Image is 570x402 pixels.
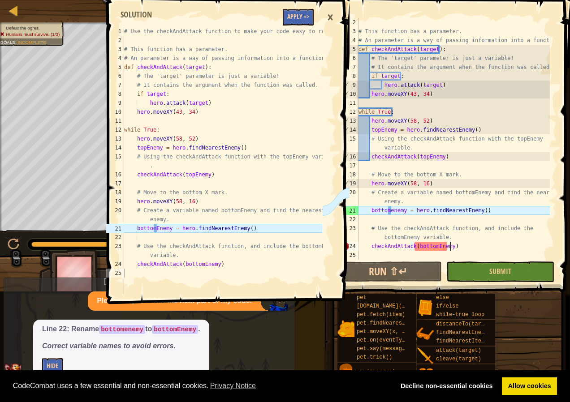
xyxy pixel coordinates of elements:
[357,303,421,309] span: [DOMAIN_NAME](enemy)
[106,45,124,54] div: 3
[6,32,60,37] span: Humans must survive. (1/3)
[106,134,124,143] div: 13
[13,379,388,393] span: CodeCombat uses a few essential and non-essential cookies.
[341,242,358,251] div: 24
[106,206,124,224] div: 20
[334,261,442,282] button: Run ⇧↵
[106,72,124,81] div: 6
[436,312,484,318] span: while-true loop
[17,40,46,45] span: Incomplete
[341,152,358,161] div: 16
[116,9,156,21] div: Solution
[436,338,491,344] span: findNearestItem()
[436,329,494,336] span: findNearestEnemy()
[341,18,358,27] div: 2
[106,188,124,197] div: 18
[106,107,124,116] div: 10
[341,170,358,179] div: 18
[341,125,358,134] div: 14
[106,90,124,98] div: 8
[106,27,124,36] div: 1
[341,90,358,98] div: 10
[4,236,22,255] button: Ctrl + P: Play
[106,36,124,45] div: 2
[341,27,358,36] div: 3
[502,377,557,395] a: allow cookies
[42,358,63,375] button: Hide
[436,347,481,354] span: attack(target)
[417,365,434,382] img: portrait.png
[341,72,358,81] div: 8
[357,320,444,326] span: pet.findNearestByType(type)
[357,295,367,301] span: pet
[357,329,408,335] span: pet.moveXY(x, y)
[341,224,358,242] div: 23
[341,206,358,215] div: 21
[341,161,358,170] div: 17
[99,325,145,334] code: bottomenemy
[323,7,338,28] div: ×
[341,54,358,63] div: 6
[341,179,358,188] div: 19
[106,54,124,63] div: 4
[341,36,358,45] div: 4
[436,303,458,309] span: if/else
[106,116,124,125] div: 11
[417,347,434,364] img: portrait.png
[106,197,124,206] div: 19
[446,261,554,282] button: Submit
[4,363,22,379] img: AI
[341,107,358,116] div: 12
[106,233,124,242] div: 22
[42,342,176,350] em: Correct variable names to avoid errors.
[341,116,358,125] div: 13
[209,379,258,393] a: learn more about cookies
[341,63,358,72] div: 7
[341,215,358,224] div: 22
[106,125,124,134] div: 12
[106,63,124,72] div: 5
[106,98,124,107] div: 9
[357,368,395,375] span: say(message)
[394,377,499,395] a: deny cookies
[15,40,17,45] span: :
[341,188,358,206] div: 20
[283,9,314,26] button: Apply =>
[6,26,39,30] span: Defeat the ogres.
[357,337,440,343] span: pet.on(eventType, handler)
[106,81,124,90] div: 7
[341,98,358,107] div: 11
[106,152,124,170] div: 15
[106,170,124,179] div: 16
[106,242,124,260] div: 23
[106,269,124,278] div: 25
[357,346,408,352] span: pet.say(message)
[106,260,124,269] div: 24
[357,312,405,318] span: pet.fetch(item)
[436,295,449,301] span: else
[341,45,358,54] div: 5
[104,275,281,287] div: [PERSON_NAME]
[42,324,200,334] p: Line 22: Rename to .
[489,266,511,276] span: Submit
[106,224,124,233] div: 21
[106,179,124,188] div: 17
[341,81,358,90] div: 9
[50,249,102,299] img: thang_avatar_frame.png
[436,321,494,327] span: distanceTo(target)
[106,143,124,152] div: 14
[341,251,358,260] div: 25
[436,356,481,362] span: cleave(target)
[417,299,434,316] img: portrait.png
[357,354,392,360] span: pet.trick()
[341,134,358,152] div: 15
[97,296,252,306] p: Please help me with the next part of my code.
[417,325,434,342] img: portrait.png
